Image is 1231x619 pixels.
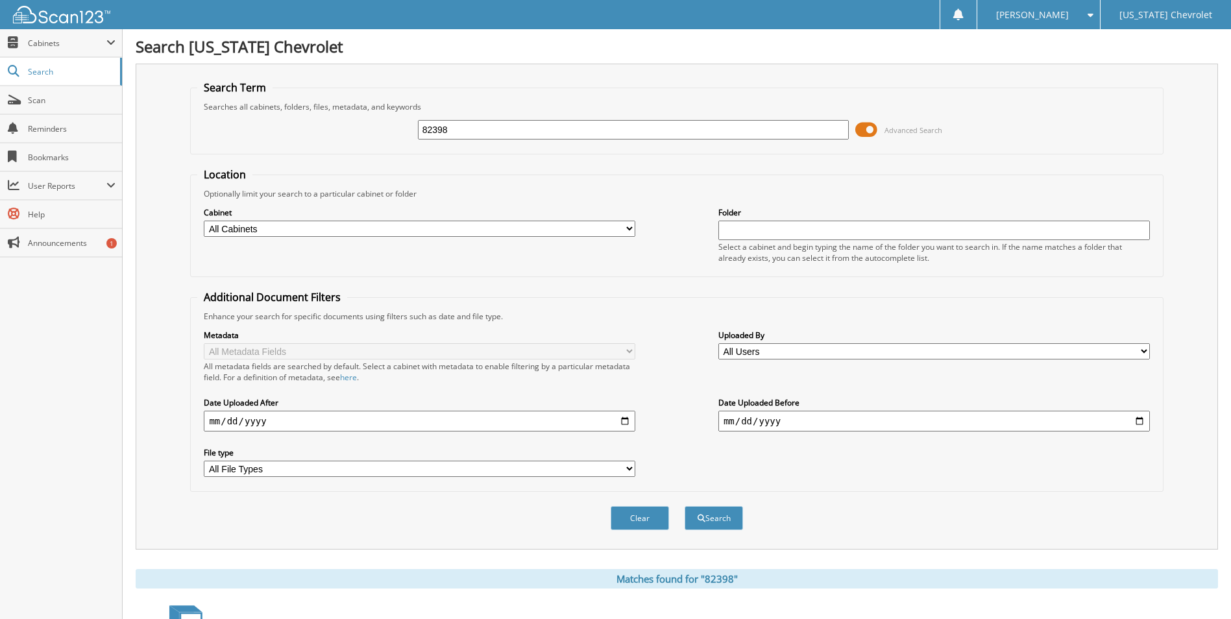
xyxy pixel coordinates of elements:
label: File type [204,447,635,458]
label: Folder [718,207,1150,218]
span: Advanced Search [884,125,942,135]
span: Scan [28,95,116,106]
span: [US_STATE] Chevrolet [1119,11,1212,19]
button: Search [685,506,743,530]
img: scan123-logo-white.svg [13,6,110,23]
span: Reminders [28,123,116,134]
span: Search [28,66,114,77]
legend: Location [197,167,252,182]
label: Date Uploaded Before [718,397,1150,408]
div: Matches found for "82398" [136,569,1218,589]
div: 1 [106,238,117,249]
legend: Search Term [197,80,273,95]
div: Searches all cabinets, folders, files, metadata, and keywords [197,101,1156,112]
button: Clear [611,506,669,530]
span: Bookmarks [28,152,116,163]
span: User Reports [28,180,106,191]
div: Optionally limit your search to a particular cabinet or folder [197,188,1156,199]
span: Announcements [28,237,116,249]
input: start [204,411,635,431]
label: Uploaded By [718,330,1150,341]
div: Enhance your search for specific documents using filters such as date and file type. [197,311,1156,322]
div: Select a cabinet and begin typing the name of the folder you want to search in. If the name match... [718,241,1150,263]
span: Cabinets [28,38,106,49]
a: here [340,372,357,383]
h1: Search [US_STATE] Chevrolet [136,36,1218,57]
label: Date Uploaded After [204,397,635,408]
label: Metadata [204,330,635,341]
span: Help [28,209,116,220]
input: end [718,411,1150,431]
label: Cabinet [204,207,635,218]
legend: Additional Document Filters [197,290,347,304]
div: All metadata fields are searched by default. Select a cabinet with metadata to enable filtering b... [204,361,635,383]
span: [PERSON_NAME] [996,11,1069,19]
